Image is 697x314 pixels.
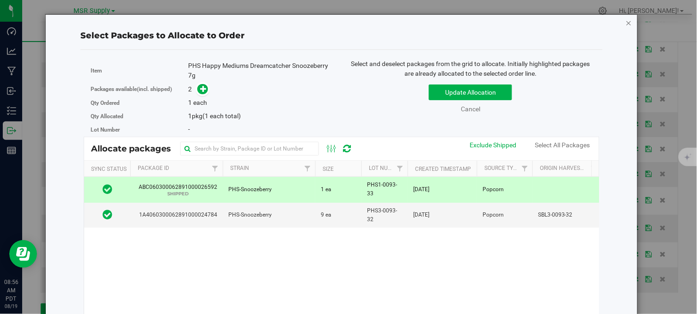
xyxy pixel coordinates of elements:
a: Origin Harvests [540,165,587,171]
a: Filter [587,161,602,176]
iframe: Resource center [9,240,37,268]
input: Search by Strain, Package ID or Lot Number [180,142,319,156]
span: PHS-Snoozeberry [228,211,272,219]
span: In Sync [103,183,112,196]
span: Allocate packages [91,144,180,154]
span: ABC060300062891000026592 [135,183,217,196]
span: Select and deselect packages from the grid to allocate. Initially highlighted packages are alread... [351,60,590,77]
span: PHS3-0093-32 [367,206,402,224]
div: PHS Happy Mediums Dreamcatcher Snoozeberry 7g [188,61,335,80]
span: Popcorn [483,185,504,194]
span: - [188,126,190,133]
div: Select Packages to Allocate to Order [80,30,603,42]
span: Popcorn [483,211,504,219]
a: Package Id [138,165,170,171]
span: 1 ea [321,185,331,194]
label: Item [91,66,188,75]
button: Update Allocation [429,85,512,100]
a: Filter [392,161,408,176]
div: Exclude Shipped [470,140,517,150]
span: pkg [188,112,241,120]
span: 1 [188,112,192,120]
a: Size [323,166,334,172]
label: Packages available [91,85,188,93]
a: Source Type [485,165,520,171]
a: Strain [231,165,250,171]
span: (incl. shipped) [137,86,172,92]
span: each [193,99,207,106]
span: [DATE] [413,185,429,194]
a: Filter [517,161,532,176]
span: SBL3-0093-32 [538,211,573,219]
label: Lot Number [91,126,188,134]
a: Filter [300,161,315,176]
span: 9 ea [321,211,331,219]
label: Qty Ordered [91,99,188,107]
span: 2 [188,85,192,93]
a: Created Timestamp [416,166,471,172]
a: Lot Number [369,165,403,171]
a: Cancel [461,105,480,113]
a: Filter [208,161,223,176]
label: Qty Allocated [91,112,188,121]
span: PHS-Snoozeberry [228,185,272,194]
span: In Sync [103,208,112,221]
a: Sync Status [92,166,127,172]
span: [DATE] [413,211,429,219]
p: SHIPPED [135,192,217,196]
span: PHS1-0093-33 [367,181,402,198]
a: Select All Packages [535,141,590,149]
span: (1 each total) [202,112,241,120]
span: 1A4060300062891000024784 [136,211,217,219]
span: 1 [188,99,192,106]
